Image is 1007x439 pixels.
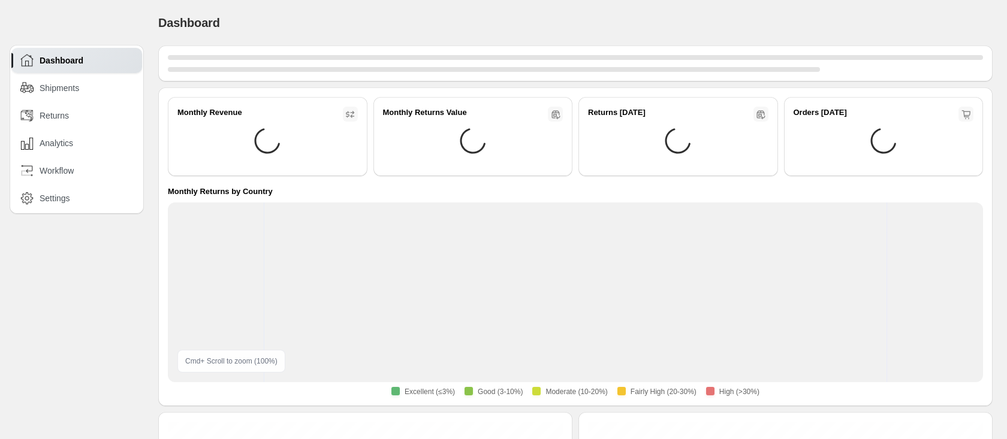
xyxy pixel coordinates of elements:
span: Moderate (10-20%) [545,387,607,396]
span: Dashboard [158,16,220,29]
h2: Orders [DATE] [794,107,847,119]
span: Excellent (≤3%) [405,387,455,396]
span: High (>30%) [719,387,759,396]
span: Fairly High (20-30%) [631,387,697,396]
span: Returns [40,110,69,122]
span: Good (3-10%) [478,387,523,396]
h4: Monthly Returns by Country [168,186,273,198]
span: Dashboard [40,55,83,66]
h2: Monthly Returns Value [383,107,467,119]
div: Cmd + Scroll to zoom ( 100 %) [177,350,285,373]
span: Shipments [40,82,79,94]
h2: Monthly Revenue [177,107,242,119]
span: Settings [40,192,70,204]
h2: Returns [DATE] [588,107,646,119]
span: Workflow [40,165,74,177]
span: Analytics [40,137,73,149]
